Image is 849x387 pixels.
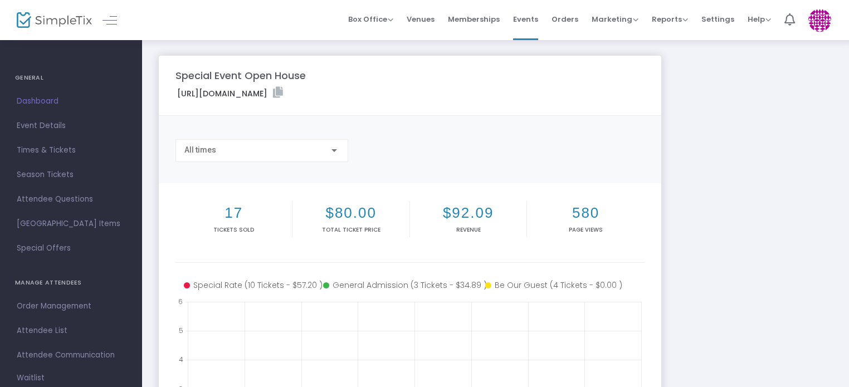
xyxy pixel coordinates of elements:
h2: 17 [178,204,290,222]
span: Waitlist [17,373,45,384]
span: Dashboard [17,94,125,109]
text: 4 [179,355,183,364]
p: Page Views [529,226,642,234]
p: Tickets sold [178,226,290,234]
span: [GEOGRAPHIC_DATA] Items [17,217,125,231]
span: Season Tickets [17,168,125,182]
span: Events [513,5,538,33]
span: Box Office [348,14,393,25]
label: [URL][DOMAIN_NAME] [177,87,283,100]
span: Venues [407,5,435,33]
span: Attendee Communication [17,348,125,362]
span: Orders [552,5,578,33]
span: Settings [701,5,734,33]
span: Marketing [592,14,638,25]
text: 6 [178,297,183,306]
h2: 580 [529,204,642,222]
h2: $92.09 [412,204,524,222]
span: Attendee List [17,324,125,338]
span: Order Management [17,299,125,313]
span: Times & Tickets [17,143,125,158]
span: Event Details [17,119,125,133]
h4: MANAGE ATTENDEES [15,272,127,294]
span: All times [184,145,216,154]
span: Help [748,14,771,25]
span: Attendee Questions [17,192,125,207]
m-panel-title: Special Event Open House [175,68,306,83]
p: Revenue [412,226,524,234]
span: Special Offers [17,241,125,256]
h4: GENERAL [15,67,127,89]
h2: $80.00 [295,204,407,222]
span: Reports [652,14,688,25]
span: Memberships [448,5,500,33]
text: 5 [179,326,183,335]
p: Total Ticket Price [295,226,407,234]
